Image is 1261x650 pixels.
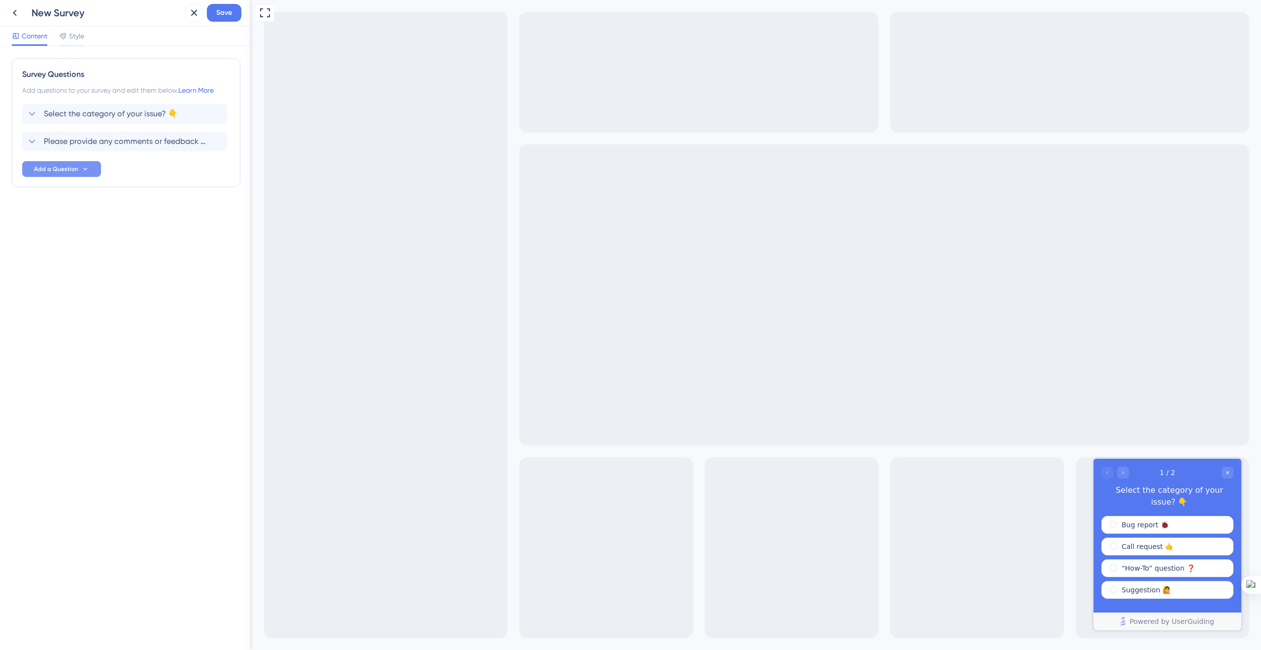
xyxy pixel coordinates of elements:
span: Style [69,30,84,42]
span: Save [216,7,232,19]
iframe: UserGuiding Survey [841,459,989,630]
div: Survey Questions [22,68,230,80]
button: Save [207,4,241,22]
span: Select the category of your issue? 👇 [44,108,178,120]
span: Add a Question [34,165,78,173]
button: Add a Question [22,161,101,177]
div: New Survey [32,6,181,20]
a: Learn More [178,86,214,94]
span: Content [22,30,47,42]
span: Please provide any comments or feedback regarding your experience with our service. [44,136,206,147]
div: Add questions to your survey and edit them below. [22,84,230,96]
